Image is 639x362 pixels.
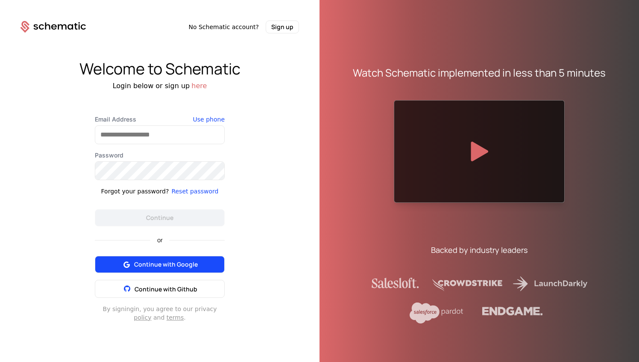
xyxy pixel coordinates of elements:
button: Reset password [171,187,218,196]
a: policy [134,314,151,321]
span: Continue with Google [134,260,198,269]
button: Continue with Google [95,256,225,273]
div: Watch Schematic implemented in less than 5 minutes [353,66,606,80]
button: here [191,81,207,91]
div: By signing in , you agree to our privacy and . [95,305,225,322]
label: Password [95,151,225,160]
span: No Schematic account? [188,23,259,31]
label: Email Address [95,115,225,124]
button: Continue with Github [95,280,225,298]
span: Continue with Github [135,285,197,293]
button: Sign up [266,21,299,33]
div: Backed by industry leaders [431,244,528,256]
button: Continue [95,209,225,226]
a: terms [167,314,184,321]
button: Use phone [193,115,225,124]
div: Forgot your password? [101,187,169,196]
span: or [150,237,170,243]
